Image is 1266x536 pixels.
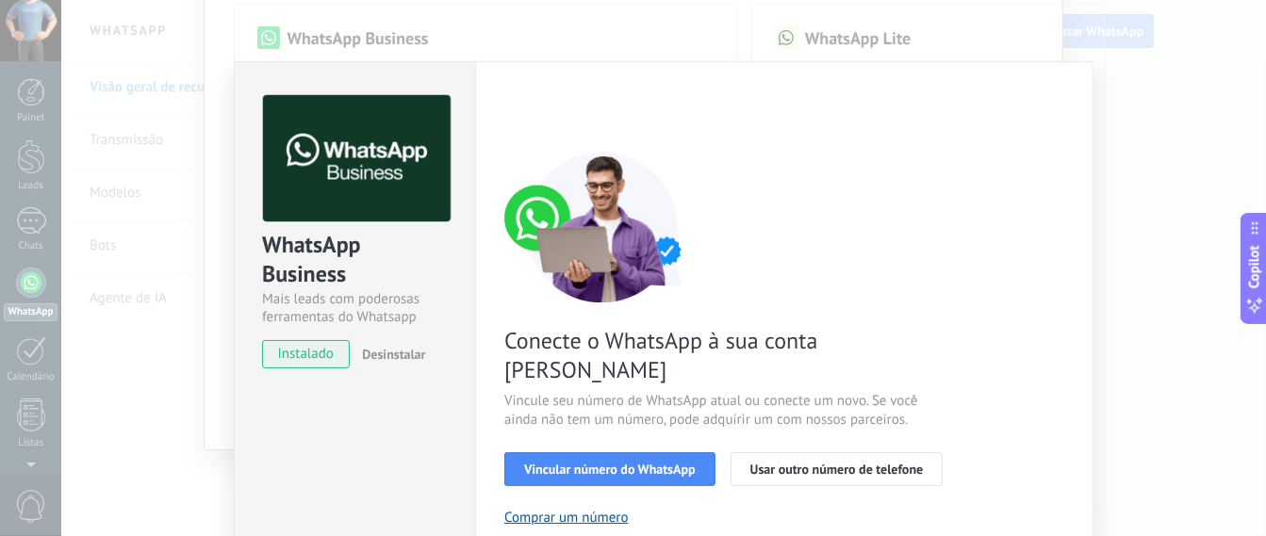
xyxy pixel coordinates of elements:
[504,392,953,430] span: Vincule seu número de WhatsApp atual ou conecte um novo. Se você ainda não tem um número, pode ad...
[504,509,629,527] button: Comprar um número
[504,452,715,486] button: Vincular número do WhatsApp
[524,463,696,476] span: Vincular número do WhatsApp
[362,346,425,363] span: Desinstalar
[731,452,944,486] button: Usar outro número de telefone
[1245,245,1264,288] span: Copilot
[262,230,448,290] div: WhatsApp Business
[263,95,451,222] img: logo_main.png
[750,463,924,476] span: Usar outro número de telefone
[263,340,349,368] span: instalado
[504,152,702,302] img: connect number
[354,340,425,368] button: Desinstalar
[504,326,953,384] span: Conecte o WhatsApp à sua conta [PERSON_NAME]
[262,290,448,326] div: Mais leads com poderosas ferramentas do Whatsapp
